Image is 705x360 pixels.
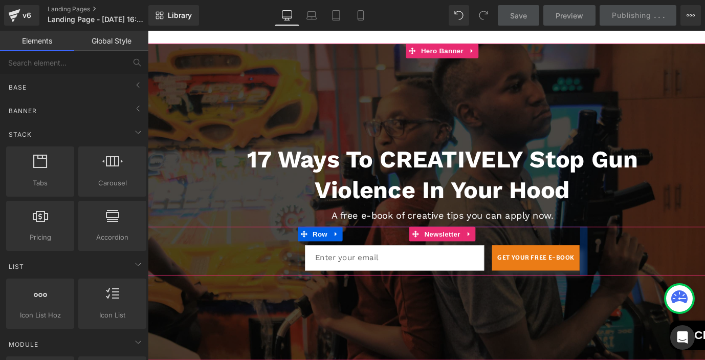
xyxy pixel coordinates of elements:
[8,82,28,92] span: Base
[8,262,25,271] span: List
[8,106,38,116] span: Banner
[362,225,454,252] button: GET YOUR FREE E-BOOK
[324,5,348,26] a: Tablet
[81,178,143,188] span: Carousel
[284,13,334,29] span: Hero Banner
[299,5,324,26] a: Laptop
[335,13,348,29] a: Expand / Collapse
[81,232,143,243] span: Accordion
[543,5,596,26] a: Preview
[191,206,205,221] a: Expand / Collapse
[4,5,39,26] a: v6
[9,310,71,321] span: Icon List Hoz
[670,325,695,350] div: Open Intercom Messenger
[348,5,373,26] a: Mobile
[288,206,331,221] span: Newsletter
[9,178,71,188] span: Tabs
[171,206,191,221] span: Row
[168,11,192,20] span: Library
[545,305,611,338] inbox-online-store-chat: Shopify online store chat
[680,5,701,26] button: More
[449,5,469,26] button: Undo
[74,31,148,51] a: Global Style
[8,340,39,349] span: Module
[473,5,494,26] button: Redo
[556,10,583,21] span: Preview
[148,5,199,26] a: New Library
[331,206,344,221] a: Expand / Collapse
[9,232,71,243] span: Pricing
[81,310,143,321] span: Icon List
[8,130,33,139] span: Stack
[275,5,299,26] a: Desktop
[20,9,33,22] div: v6
[48,15,146,24] span: Landing Page - [DATE] 16:27:38
[165,225,354,252] input: Enter your email
[510,10,527,21] span: Save
[48,5,165,13] a: Landing Pages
